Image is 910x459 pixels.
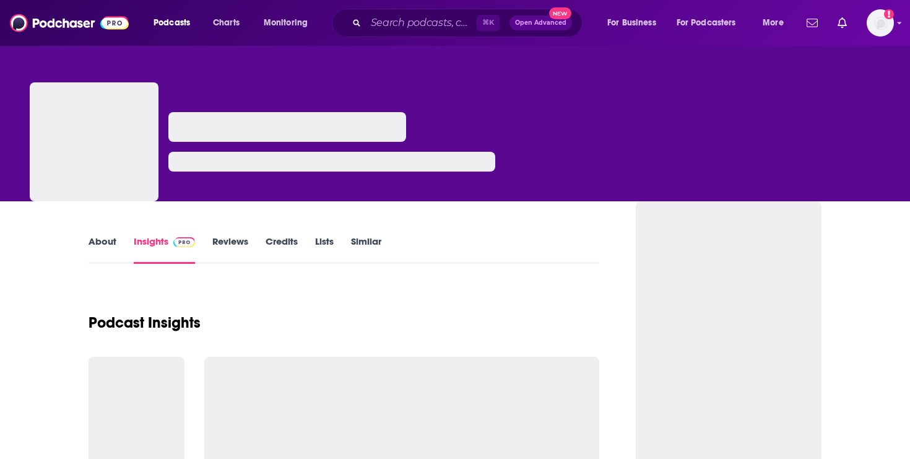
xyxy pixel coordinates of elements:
span: More [763,14,784,32]
span: Podcasts [154,14,190,32]
button: open menu [754,13,799,33]
img: Podchaser Pro [173,237,195,247]
svg: Add a profile image [884,9,894,19]
a: Lists [315,235,334,264]
span: Open Advanced [515,20,566,26]
a: InsightsPodchaser Pro [134,235,195,264]
a: Reviews [212,235,248,264]
button: Show profile menu [867,9,894,37]
a: Show notifications dropdown [833,12,852,33]
span: New [549,7,571,19]
span: For Business [607,14,656,32]
a: Credits [266,235,298,264]
button: open menu [145,13,206,33]
span: Monitoring [264,14,308,32]
span: ⌘ K [477,15,500,31]
a: Similar [351,235,381,264]
button: open menu [255,13,324,33]
button: Open AdvancedNew [509,15,572,30]
a: Show notifications dropdown [802,12,823,33]
img: User Profile [867,9,894,37]
input: Search podcasts, credits, & more... [366,13,477,33]
span: For Podcasters [677,14,736,32]
span: Logged in as systemsteam [867,9,894,37]
a: About [89,235,116,264]
h1: Podcast Insights [89,313,201,332]
button: open menu [599,13,672,33]
a: Charts [205,13,247,33]
img: Podchaser - Follow, Share and Rate Podcasts [10,11,129,35]
span: Charts [213,14,240,32]
div: Search podcasts, credits, & more... [344,9,594,37]
button: open menu [669,13,754,33]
